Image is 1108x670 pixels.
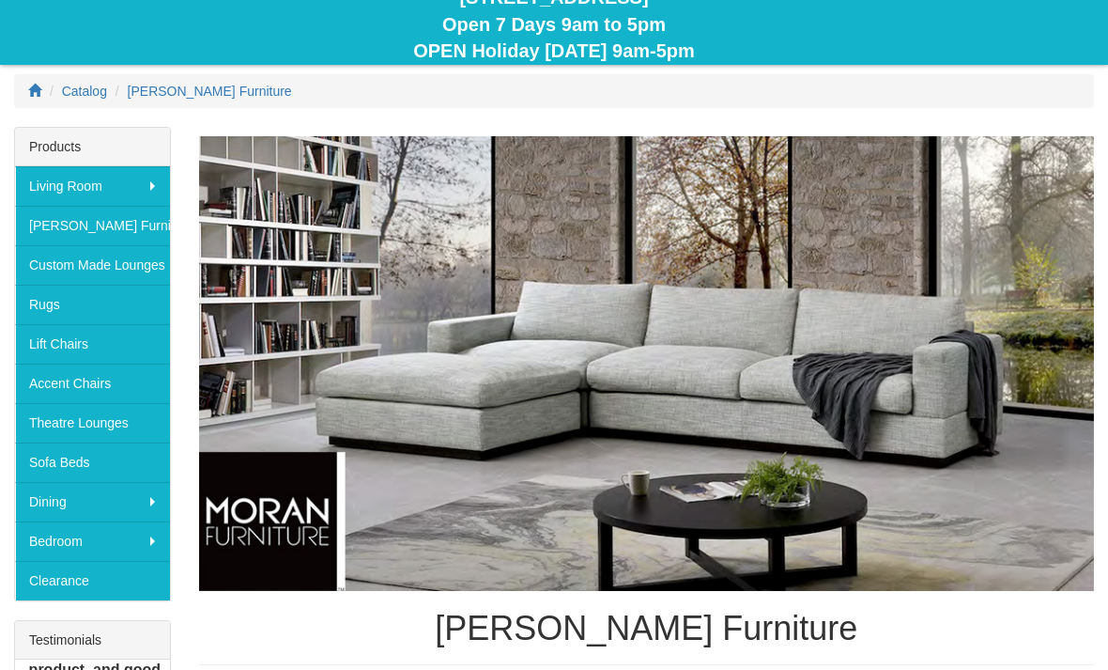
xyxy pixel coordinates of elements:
div: Products [15,128,170,166]
a: [PERSON_NAME] Furniture [128,84,292,99]
a: [PERSON_NAME] Furniture [15,206,170,245]
a: Accent Chairs [15,364,170,403]
h1: [PERSON_NAME] Furniture [199,610,1094,647]
a: Rugs [15,285,170,324]
a: Lift Chairs [15,324,170,364]
a: Theatre Lounges [15,403,170,443]
a: Catalog [62,84,107,99]
a: Living Room [15,166,170,206]
div: Testimonials [15,621,170,660]
a: Bedroom [15,522,170,561]
a: Dining [15,482,170,522]
a: Clearance [15,561,170,600]
img: Moran Furniture [199,136,1094,591]
a: Custom Made Lounges [15,245,170,285]
a: Sofa Beds [15,443,170,482]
